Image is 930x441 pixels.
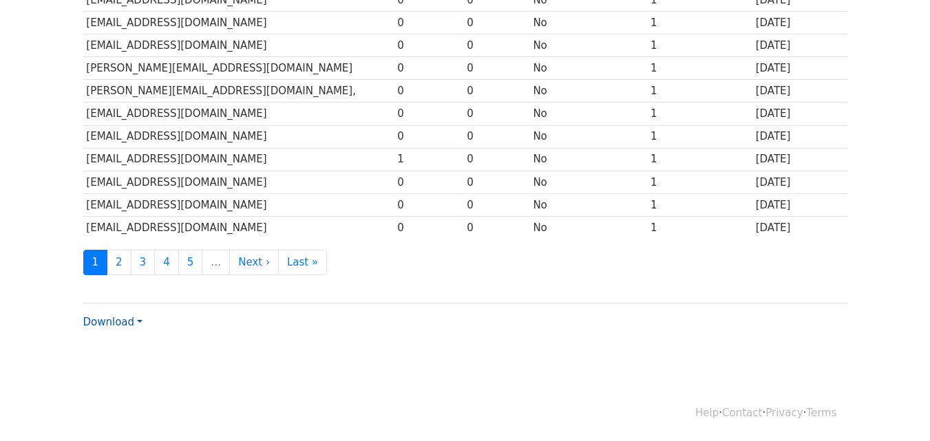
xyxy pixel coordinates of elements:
td: [DATE] [752,171,847,193]
td: No [530,57,648,80]
td: [DATE] [752,125,847,148]
iframe: Chat Widget [861,375,930,441]
td: 1 [647,193,752,216]
td: [DATE] [752,80,847,103]
td: 0 [394,193,464,216]
td: 0 [394,12,464,34]
td: 0 [394,171,464,193]
td: 1 [647,103,752,125]
a: Terms [806,407,836,419]
td: No [530,12,648,34]
td: [EMAIL_ADDRESS][DOMAIN_NAME] [83,12,394,34]
td: No [530,148,648,171]
td: [EMAIL_ADDRESS][DOMAIN_NAME] [83,193,394,216]
td: [PERSON_NAME][EMAIL_ADDRESS][DOMAIN_NAME], [83,80,394,103]
td: 0 [463,34,529,57]
td: 0 [394,57,464,80]
a: Next › [229,250,279,275]
a: Contact [722,407,762,419]
td: [DATE] [752,34,847,57]
td: [EMAIL_ADDRESS][DOMAIN_NAME] [83,171,394,193]
td: No [530,193,648,216]
td: [EMAIL_ADDRESS][DOMAIN_NAME] [83,216,394,239]
a: 2 [107,250,131,275]
a: 3 [131,250,156,275]
td: 0 [394,34,464,57]
td: No [530,103,648,125]
td: 0 [394,125,464,148]
td: 0 [463,80,529,103]
td: [DATE] [752,216,847,239]
td: 0 [463,125,529,148]
td: [EMAIL_ADDRESS][DOMAIN_NAME] [83,103,394,125]
td: 1 [647,80,752,103]
td: 1 [647,171,752,193]
td: [DATE] [752,193,847,216]
a: Privacy [765,407,803,419]
td: 0 [394,80,464,103]
td: 1 [647,57,752,80]
td: 0 [463,171,529,193]
td: 0 [394,103,464,125]
td: 0 [463,193,529,216]
td: [DATE] [752,12,847,34]
a: 5 [178,250,203,275]
td: [DATE] [752,148,847,171]
a: 4 [154,250,179,275]
td: 0 [463,216,529,239]
td: 1 [647,34,752,57]
td: [PERSON_NAME][EMAIL_ADDRESS][DOMAIN_NAME] [83,57,394,80]
td: 0 [463,57,529,80]
td: No [530,80,648,103]
td: [EMAIL_ADDRESS][DOMAIN_NAME] [83,148,394,171]
td: 1 [647,125,752,148]
td: No [530,216,648,239]
td: [EMAIL_ADDRESS][DOMAIN_NAME] [83,125,394,148]
a: Download [83,316,142,328]
td: 0 [394,216,464,239]
td: 0 [463,103,529,125]
td: 1 [394,148,464,171]
td: [DATE] [752,103,847,125]
a: Help [695,407,719,419]
td: [DATE] [752,57,847,80]
td: No [530,171,648,193]
td: 1 [647,12,752,34]
td: 1 [647,216,752,239]
td: 0 [463,148,529,171]
td: [EMAIL_ADDRESS][DOMAIN_NAME] [83,34,394,57]
td: 1 [647,148,752,171]
a: 1 [83,250,108,275]
td: No [530,125,648,148]
td: 0 [463,12,529,34]
a: Last » [278,250,327,275]
td: No [530,34,648,57]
